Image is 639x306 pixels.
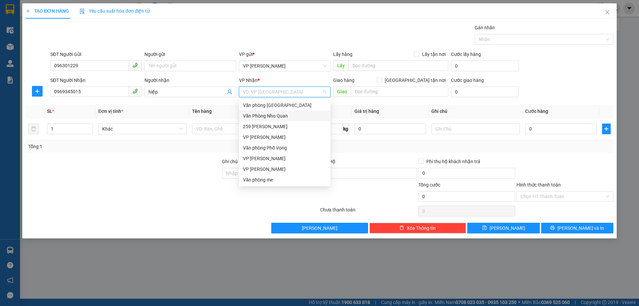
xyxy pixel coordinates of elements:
[382,77,448,84] span: [GEOGRAPHIC_DATA] tận nơi
[26,9,30,13] span: plus
[243,112,326,120] div: Văn Phòng Nho Quan
[424,158,483,165] span: Phí thu hộ khách nhận trả
[132,63,138,68] span: phone
[239,78,258,83] span: VP Nhận
[525,109,548,114] span: Cước hàng
[407,224,436,232] span: Xóa Thông tin
[239,111,330,121] div: Văn Phòng Nho Quan
[26,8,69,14] span: TẠO ĐƠN HÀNG
[243,61,326,71] span: VP Thịnh Liệt
[144,51,236,58] div: Người gửi
[429,105,523,118] th: Ghi chú
[399,225,404,231] span: delete
[243,123,326,130] div: 259 [PERSON_NAME]
[354,124,426,134] input: 0
[222,168,319,178] input: Ghi chú đơn hàng
[80,8,150,14] span: Yêu cầu xuất hóa đơn điện tử
[557,224,604,232] span: [PERSON_NAME] và In
[47,109,52,114] span: SL
[602,126,610,132] span: plus
[243,134,326,141] div: VP [PERSON_NAME]
[354,109,379,114] span: Giá trị hàng
[243,155,326,162] div: VP [PERSON_NAME]
[451,52,481,57] label: Cước lấy hàng
[431,124,520,134] input: Ghi Chú
[475,25,495,30] label: Gán nhãn
[302,224,337,232] span: [PERSON_NAME]
[451,78,484,83] label: Cước giao hàng
[227,89,232,95] span: user-add
[98,109,123,114] span: Đơn vị tính
[348,60,448,71] input: Dọc đường
[28,143,247,150] div: Tổng: 1
[517,182,561,187] label: Hình thức thanh toán
[598,3,617,22] button: Close
[239,51,330,58] div: VP gửi
[243,165,326,173] div: VP [PERSON_NAME]
[418,182,440,187] span: Tổng cước
[451,61,519,71] input: Cước lấy hàng
[192,109,212,114] span: Tên hàng
[319,206,418,218] div: Chưa thanh toán
[490,224,525,232] span: [PERSON_NAME]
[239,164,330,174] div: VP Trương Công Giai
[32,86,43,97] button: plus
[239,132,330,143] div: VP Thịnh Liệt
[222,159,259,164] label: Ghi chú đơn hàng
[482,225,487,231] span: save
[192,124,281,134] input: VD: Bàn, Ghế
[602,124,611,134] button: plus
[333,78,354,83] span: Giao hàng
[550,225,555,231] span: printer
[419,51,448,58] span: Lấy tận nơi
[605,10,610,15] span: close
[80,9,85,14] img: icon
[102,124,183,134] span: Khác
[342,124,349,134] span: kg
[32,89,42,94] span: plus
[369,223,466,233] button: deleteXóa Thông tin
[239,121,330,132] div: 259 Lê Duẩn
[239,153,330,164] div: VP Nguyễn Quốc Trị
[144,77,236,84] div: Người nhận
[132,89,138,94] span: phone
[243,102,326,109] div: Văn phòng [GEOGRAPHIC_DATA]
[271,223,368,233] button: [PERSON_NAME]
[239,100,330,111] div: Văn phòng Ninh Bình
[351,86,448,97] input: Dọc đường
[320,159,335,164] span: Thu Hộ
[50,51,142,58] div: SĐT Người Gửi
[333,60,348,71] span: Lấy
[333,52,352,57] span: Lấy hàng
[239,143,330,153] div: Văn phòng Phố Vọng
[50,77,142,84] div: SĐT Người Nhận
[333,86,351,97] span: Giao
[239,174,330,185] div: Văn phòng me
[243,176,326,183] div: Văn phòng me
[467,223,539,233] button: save[PERSON_NAME]
[541,223,613,233] button: printer[PERSON_NAME] và In
[451,87,519,97] input: Cước giao hàng
[28,124,39,134] button: delete
[243,144,326,152] div: Văn phòng Phố Vọng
